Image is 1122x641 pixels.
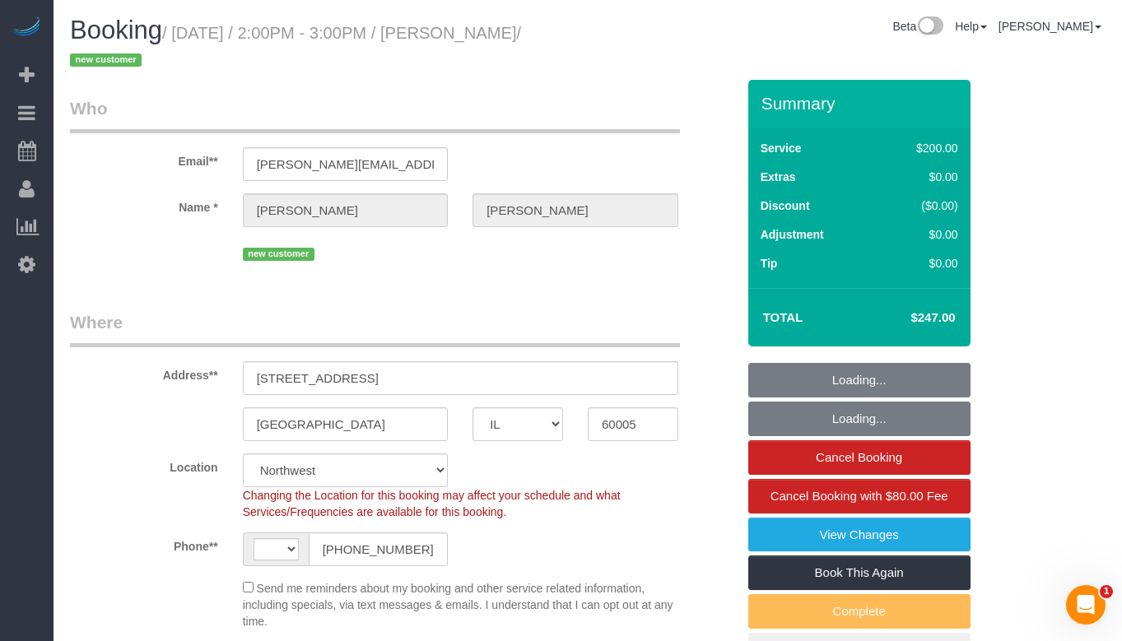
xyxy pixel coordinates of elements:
input: First Name** [243,193,449,227]
label: Location [58,453,230,476]
label: Tip [761,255,778,272]
a: [PERSON_NAME] [999,20,1101,33]
span: Booking [70,16,162,44]
a: Help [955,20,987,33]
span: Send me reminders about my booking and other service related information, including specials, via... [243,582,673,628]
label: Service [761,140,802,156]
span: Cancel Booking with $80.00 Fee [771,489,948,503]
label: Name * [58,193,230,216]
div: ($0.00) [882,197,958,214]
h4: $247.00 [861,311,955,325]
div: $0.00 [882,255,958,272]
a: Cancel Booking [748,440,971,475]
div: $200.00 [882,140,958,156]
span: new customer [243,248,314,261]
div: $0.00 [882,169,958,185]
input: Zip Code** [588,407,678,441]
small: / [DATE] / 2:00PM - 3:00PM / [PERSON_NAME] [70,24,521,70]
legend: Where [70,310,680,347]
a: Cancel Booking with $80.00 Fee [748,479,971,513]
img: New interface [916,16,943,38]
label: Adjustment [761,226,824,243]
span: Changing the Location for this booking may affect your schedule and what Services/Frequencies are... [243,489,621,518]
label: Discount [761,197,810,214]
a: View Changes [748,518,971,552]
span: new customer [70,53,142,67]
input: Last Name* [473,193,678,227]
strong: Total [763,310,803,324]
a: Beta [892,20,943,33]
img: Automaid Logo [10,16,43,39]
legend: Who [70,96,680,133]
span: 1 [1100,585,1113,598]
h3: Summary [761,94,962,113]
div: $0.00 [882,226,958,243]
a: Book This Again [748,555,971,590]
label: Extras [761,169,796,185]
iframe: Intercom live chat [1066,585,1106,625]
